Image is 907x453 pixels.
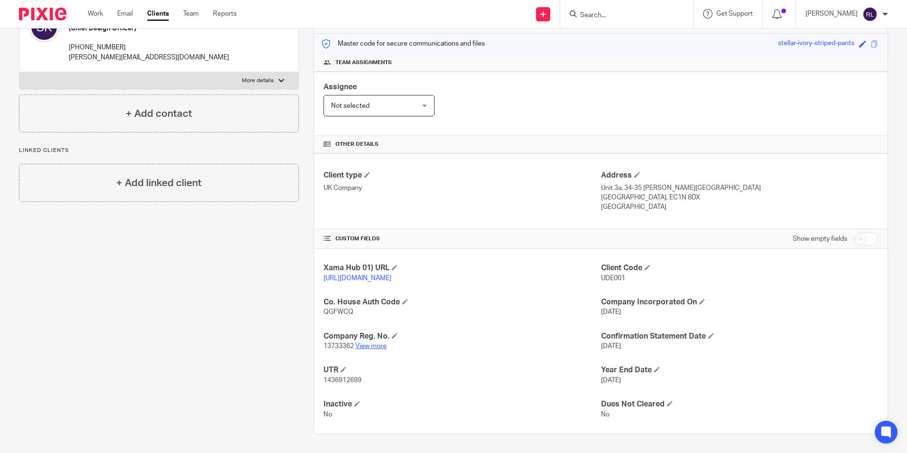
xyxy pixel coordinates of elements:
div: stellar-ivory-striped-pants [778,38,854,49]
a: Email [117,9,133,19]
h4: Co. House Auth Code [324,297,601,307]
h4: + Add linked client [116,176,202,190]
span: QGFWCQ [324,309,353,315]
h4: Client Code [601,263,878,273]
label: Show empty fields [793,234,847,244]
span: No [601,411,610,418]
p: [PHONE_NUMBER] [69,43,229,52]
a: Team [183,9,199,19]
span: Not selected [331,103,370,109]
h5: (Chief Design Officer) [69,24,229,33]
h4: Xama Hub 01) URL [324,263,601,273]
a: Work [88,9,103,19]
p: Linked clients [19,147,299,154]
a: View more [355,343,387,349]
h4: UTR [324,365,601,375]
p: Master code for secure communications and files [321,39,485,48]
h4: + Add contact [126,106,192,121]
img: Pixie [19,8,66,20]
span: 13733362 [324,343,354,349]
h4: Company Reg. No. [324,331,601,341]
h4: Inactive [324,399,601,409]
h4: Dues Not Cleared [601,399,878,409]
span: UDE001 [601,275,625,282]
img: svg%3E [862,7,878,22]
a: Clients [147,9,169,19]
p: [GEOGRAPHIC_DATA], EC1N 8DX [601,193,878,202]
a: Reports [213,9,237,19]
span: [DATE] [601,309,621,315]
h4: Year End Date [601,365,878,375]
p: More details [242,77,274,85]
h4: CUSTOM FIELDS [324,235,601,243]
span: Team assignments [335,59,392,66]
h4: Address [601,170,878,180]
span: 1436912699 [324,377,361,384]
p: [PERSON_NAME] [805,9,858,19]
p: [PERSON_NAME][EMAIL_ADDRESS][DOMAIN_NAME] [69,53,229,62]
span: Get Support [716,10,753,17]
p: [GEOGRAPHIC_DATA] [601,202,878,212]
span: [DATE] [601,343,621,349]
span: Assignee [324,83,357,91]
h4: Client type [324,170,601,180]
h4: Confirmation Statement Date [601,331,878,341]
h4: Company Incorporated On [601,297,878,307]
p: UK Company [324,183,601,193]
a: [URL][DOMAIN_NAME] [324,275,391,282]
span: No [324,411,332,418]
input: Search [579,11,665,20]
span: [DATE] [601,377,621,384]
p: Unit 3a, 34-35 [PERSON_NAME][GEOGRAPHIC_DATA] [601,183,878,193]
span: Other details [335,141,379,148]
